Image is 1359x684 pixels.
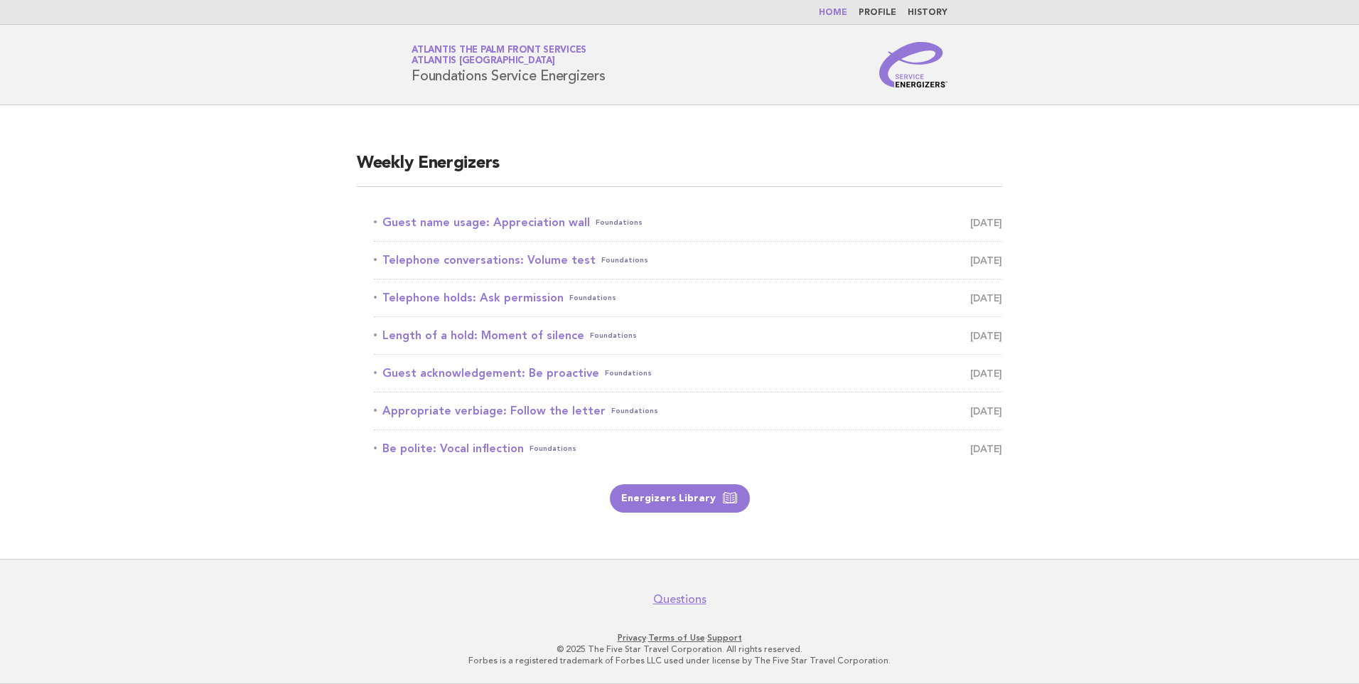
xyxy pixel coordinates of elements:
[610,484,750,513] a: Energizers Library
[970,213,1002,233] span: [DATE]
[374,250,1002,270] a: Telephone conversations: Volume testFoundations [DATE]
[601,250,648,270] span: Foundations
[596,213,643,233] span: Foundations
[970,326,1002,346] span: [DATE]
[374,288,1002,308] a: Telephone holds: Ask permissionFoundations [DATE]
[970,288,1002,308] span: [DATE]
[357,152,1002,187] h2: Weekly Energizers
[970,363,1002,383] span: [DATE]
[707,633,742,643] a: Support
[412,46,606,83] h1: Foundations Service Energizers
[970,401,1002,421] span: [DATE]
[412,57,555,66] span: Atlantis [GEOGRAPHIC_DATA]
[618,633,646,643] a: Privacy
[653,592,707,606] a: Questions
[245,643,1114,655] p: © 2025 The Five Star Travel Corporation. All rights reserved.
[590,326,637,346] span: Foundations
[648,633,705,643] a: Terms of Use
[605,363,652,383] span: Foundations
[245,655,1114,666] p: Forbes is a registered trademark of Forbes LLC used under license by The Five Star Travel Corpora...
[374,401,1002,421] a: Appropriate verbiage: Follow the letterFoundations [DATE]
[819,9,847,17] a: Home
[569,288,616,308] span: Foundations
[879,42,947,87] img: Service Energizers
[908,9,947,17] a: History
[374,326,1002,346] a: Length of a hold: Moment of silenceFoundations [DATE]
[412,46,586,65] a: Atlantis The Palm Front ServicesAtlantis [GEOGRAPHIC_DATA]
[245,632,1114,643] p: · ·
[374,439,1002,459] a: Be polite: Vocal inflectionFoundations [DATE]
[374,213,1002,233] a: Guest name usage: Appreciation wallFoundations [DATE]
[970,439,1002,459] span: [DATE]
[530,439,576,459] span: Foundations
[611,401,658,421] span: Foundations
[970,250,1002,270] span: [DATE]
[859,9,896,17] a: Profile
[374,363,1002,383] a: Guest acknowledgement: Be proactiveFoundations [DATE]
